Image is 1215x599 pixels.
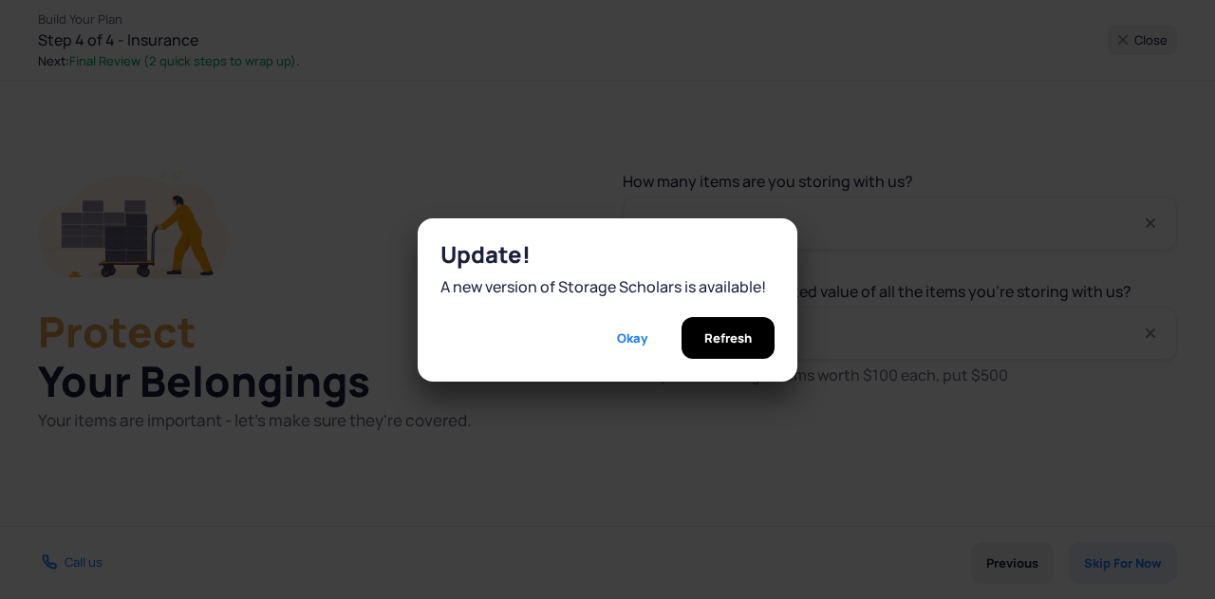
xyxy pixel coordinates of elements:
[440,241,775,268] h2: Update!
[682,317,775,359] button: Refresh
[617,317,647,359] span: Okay
[704,317,752,359] span: Refresh
[594,317,670,359] button: Okay
[440,275,775,298] div: A new version of Storage Scholars is available!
